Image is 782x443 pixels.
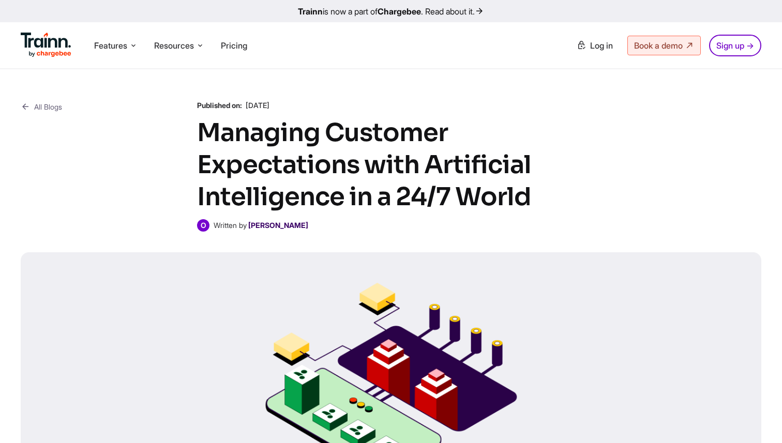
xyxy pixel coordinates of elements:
span: Book a demo [634,40,683,51]
b: Chargebee [378,6,421,17]
a: Log in [570,36,619,55]
span: O [197,219,209,232]
a: Sign up → [709,35,761,56]
b: Published on: [197,101,242,110]
img: Trainn Logo [21,33,71,57]
span: Resources [154,40,194,51]
span: Features [94,40,127,51]
span: [DATE] [246,101,269,110]
a: Pricing [221,40,247,51]
a: [PERSON_NAME] [248,221,308,230]
iframe: Chat Widget [730,393,782,443]
h1: Managing Customer Expectations with Artificial Intelligence in a 24/7 World [197,117,585,213]
span: Log in [590,40,613,51]
a: All Blogs [21,100,62,113]
span: Written by [214,221,247,230]
b: Trainn [298,6,323,17]
a: Book a demo [627,36,701,55]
